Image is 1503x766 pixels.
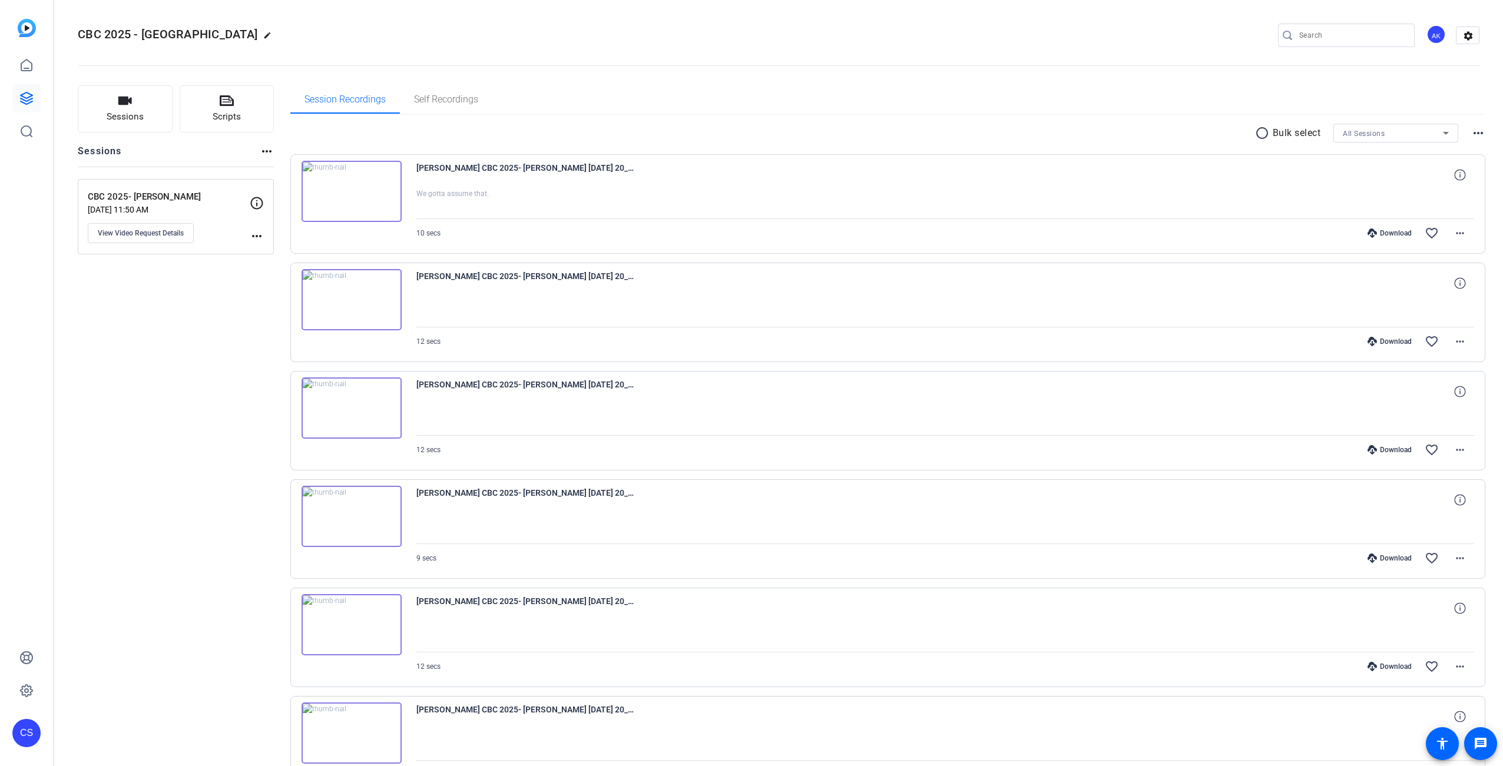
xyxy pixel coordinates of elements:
img: blue-gradient.svg [18,19,36,37]
button: View Video Request Details [88,223,194,243]
mat-icon: favorite_border [1425,659,1439,674]
span: 12 secs [416,662,441,671]
img: thumb-nail [302,377,402,439]
div: Download [1362,228,1418,238]
mat-icon: more_horiz [250,229,264,243]
ngx-avatar: Adam Kovalsky [1426,25,1447,45]
mat-icon: accessibility [1435,737,1449,751]
span: 9 secs [416,554,436,562]
mat-icon: more_horiz [1453,226,1467,240]
span: [PERSON_NAME] CBC 2025- [PERSON_NAME] [DATE] 20_28_50 [416,486,634,514]
h2: Sessions [78,144,122,167]
span: [PERSON_NAME] CBC 2025- [PERSON_NAME] [DATE] 20_29_57 [416,377,634,406]
div: Download [1362,662,1418,671]
span: [PERSON_NAME] CBC 2025- [PERSON_NAME] [DATE] 20_30_33 [416,269,634,297]
img: thumb-nail [302,269,402,330]
mat-icon: more_horiz [1453,334,1467,349]
span: 10 secs [416,229,441,237]
span: 12 secs [416,446,441,454]
mat-icon: settings [1456,27,1480,45]
div: Download [1362,337,1418,346]
p: [DATE] 11:50 AM [88,205,250,214]
mat-icon: favorite_border [1425,551,1439,565]
div: AK [1426,25,1446,44]
p: Bulk select [1273,126,1321,140]
button: Scripts [180,85,274,132]
mat-icon: more_horiz [1453,659,1467,674]
input: Search [1299,28,1405,42]
span: [PERSON_NAME] CBC 2025- [PERSON_NAME] [DATE] 20_28_12 [416,594,634,622]
button: Sessions [78,85,173,132]
span: All Sessions [1343,130,1385,138]
mat-icon: more_horiz [1453,443,1467,457]
img: thumb-nail [302,161,402,222]
img: thumb-nail [302,486,402,547]
p: CBC 2025- [PERSON_NAME] [88,190,250,204]
span: View Video Request Details [98,228,184,238]
mat-icon: more_horiz [1471,126,1485,140]
div: Download [1362,445,1418,455]
span: Session Recordings [304,95,386,104]
img: thumb-nail [302,702,402,764]
mat-icon: favorite_border [1425,226,1439,240]
span: Scripts [213,110,241,124]
span: CBC 2025 - [GEOGRAPHIC_DATA] [78,27,257,41]
div: CS [12,719,41,747]
div: Download [1362,553,1418,563]
mat-icon: more_horiz [1453,551,1467,565]
mat-icon: edit [263,31,277,45]
span: [PERSON_NAME] CBC 2025- [PERSON_NAME] [DATE] 20_27_27 [416,702,634,731]
span: [PERSON_NAME] CBC 2025- [PERSON_NAME] [DATE] 20_32_22 [416,161,634,189]
span: Self Recordings [414,95,478,104]
mat-icon: favorite_border [1425,334,1439,349]
mat-icon: message [1474,737,1488,751]
span: 12 secs [416,337,441,346]
mat-icon: favorite_border [1425,443,1439,457]
mat-icon: radio_button_unchecked [1255,126,1273,140]
mat-icon: more_horiz [260,144,274,158]
img: thumb-nail [302,594,402,655]
span: Sessions [107,110,144,124]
